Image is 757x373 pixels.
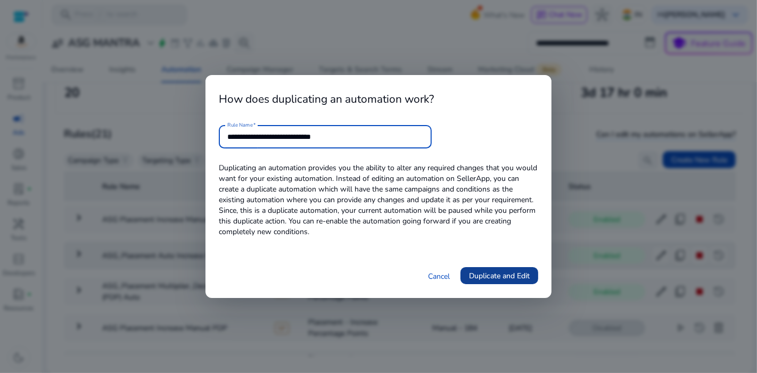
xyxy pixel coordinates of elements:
[469,270,530,281] span: Duplicate and Edit
[219,93,538,122] h4: How does duplicating an automation work?
[428,271,450,282] a: Cancel
[460,267,538,284] button: Duplicate and Edit
[219,152,538,264] p: Duplicating an automation provides you the ability to alter any required changes that you would w...
[227,121,253,129] mat-label: Rule Name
